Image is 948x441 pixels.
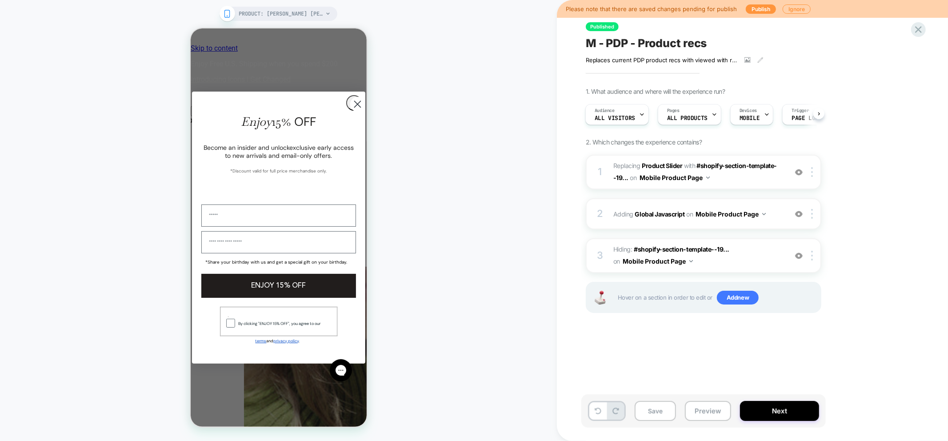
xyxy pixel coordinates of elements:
span: Replaces current PDP product recs with viewed with recently viewed strategy. [586,56,738,64]
span: Hover on a section in order to edit or [618,291,816,305]
span: Audience [595,108,615,114]
button: Save [635,401,676,421]
a: terms [65,310,76,315]
img: crossed eye [795,210,803,218]
img: Joystick [591,291,609,305]
span: and . [65,310,109,315]
span: *Share your birthday with us and get a special gift on your birthday. [15,231,156,237]
img: down arrow [706,176,710,179]
span: Devices [740,108,757,114]
span: Hiding : [613,244,783,268]
img: crossed eye [795,168,803,176]
img: down arrow [762,213,766,215]
button: Mobile Product Page [696,208,766,220]
span: Trigger [792,108,809,114]
div: 3 [596,247,604,265]
input: By clicking "ENJOY 15% OFF", you agree to our [37,288,38,289]
b: Global Javascript [635,210,685,218]
img: close [811,251,813,261]
span: WITH [684,162,695,169]
button: Next [740,401,819,421]
span: Pages [667,108,680,114]
span: *Discount valid for full price merchandise only. [40,140,136,145]
span: 2. Which changes the experience contains? [586,138,702,146]
button: Mobile Product Page [640,171,710,184]
span: on [613,256,620,267]
button: ENJOY 15% OFF [11,245,165,269]
span: Adding [613,208,783,220]
span: Published [586,22,619,31]
img: down arrow [689,260,693,262]
span: PRODUCT: [PERSON_NAME] [PERSON_NAME] Mini Dress [[PERSON_NAME]] [239,7,323,21]
span: Page Load [792,115,822,121]
img: close [811,209,813,219]
button: Ignore [783,4,811,14]
button: Preview [685,401,731,421]
button: Publish [746,4,776,14]
span: #shopify-section-template--19... [634,245,729,253]
button: Mobile Product Page [623,255,693,268]
input: Email [11,176,165,198]
div: 2 [596,205,604,223]
span: All Visitors [595,115,635,121]
span: on [686,208,693,220]
span: OFF [104,85,126,101]
a: privacy policy [83,310,108,315]
button: Close dialog [156,67,171,82]
span: on [630,172,637,183]
input: Birthday (optional)* [11,203,165,225]
span: Add new [717,291,759,305]
span: exclusive early access to new arrivals and email-only offers. [35,115,164,131]
img: crossed eye [795,252,803,260]
iframe: Gorgias live chat messenger [135,328,166,356]
span: Become an insider and unlock [13,115,99,123]
span: M - PDP - Product recs [586,36,707,50]
span: Replacing [613,162,683,169]
span: 15% [82,85,101,101]
div: 1 [596,163,604,181]
img: close [811,167,813,177]
span: ALL PRODUCTS [667,115,708,121]
span: 1. What audience and where will the experience run? [586,88,725,95]
span: Enjoy [51,85,126,101]
b: Product Slider [642,162,682,169]
div: By clicking "ENJOY 15% OFF", you agree to our [48,293,130,298]
span: MOBILE [740,115,760,121]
